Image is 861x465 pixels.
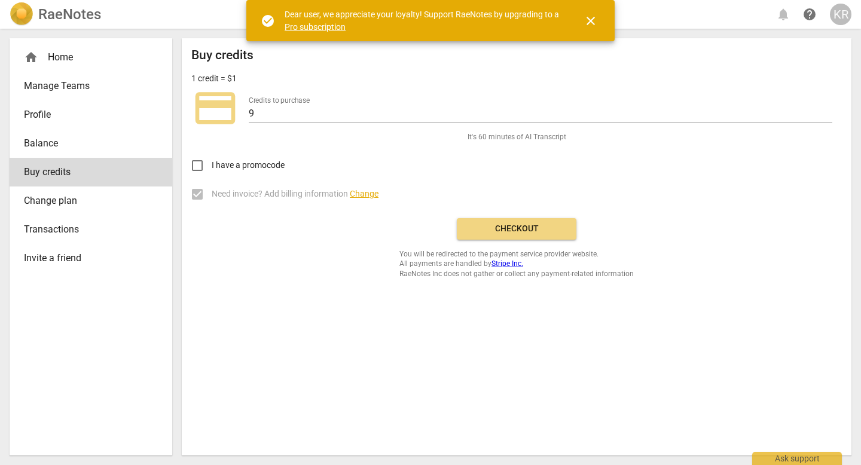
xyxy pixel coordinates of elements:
span: Balance [24,136,148,151]
button: KR [830,4,851,25]
a: Buy credits [10,158,172,186]
h2: Buy credits [191,48,254,63]
span: Need invoice? Add billing information [212,188,378,200]
a: Transactions [10,215,172,244]
span: Change plan [24,194,148,208]
span: home [24,50,38,65]
a: Profile [10,100,172,129]
span: check_circle [261,14,275,28]
span: close [584,14,598,28]
a: Balance [10,129,172,158]
span: I have a promocode [212,159,285,172]
a: Manage Teams [10,72,172,100]
a: Invite a friend [10,244,172,273]
h2: RaeNotes [38,6,101,23]
a: Change plan [10,186,172,215]
span: Transactions [24,222,148,237]
button: Close [576,7,605,35]
span: Buy credits [24,165,148,179]
a: Help [799,4,820,25]
span: Invite a friend [24,251,148,265]
span: It's 60 minutes of AI Transcript [468,132,566,142]
a: LogoRaeNotes [10,2,101,26]
label: Credits to purchase [249,97,310,104]
button: Checkout [457,218,576,240]
span: Checkout [466,223,567,235]
div: Dear user, we appreciate your loyalty! Support RaeNotes by upgrading to a [285,8,562,33]
span: Profile [24,108,148,122]
img: Logo [10,2,33,26]
span: help [802,7,817,22]
div: Home [24,50,148,65]
p: 1 credit = $1 [191,72,237,85]
a: Stripe Inc. [491,259,523,268]
span: Manage Teams [24,79,148,93]
a: Pro subscription [285,22,346,32]
span: Change [350,189,378,198]
div: Home [10,43,172,72]
span: credit_card [191,84,239,132]
div: Ask support [752,452,842,465]
span: You will be redirected to the payment service provider website. All payments are handled by RaeNo... [399,249,634,279]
